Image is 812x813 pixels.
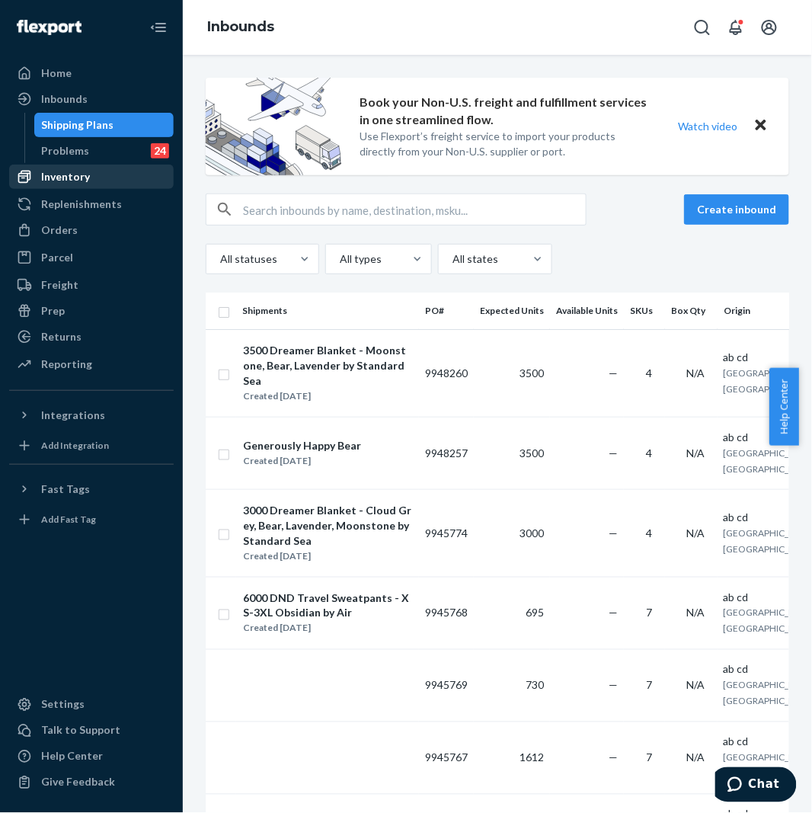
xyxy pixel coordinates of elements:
button: Watch video [669,115,748,137]
a: Add Fast Tag [9,507,174,532]
span: — [609,447,618,459]
a: Prep [9,299,174,323]
div: Prep [41,303,65,318]
span: 4 [647,527,653,539]
div: 3000 Dreamer Blanket - Cloud Grey, Bear, Lavender, Moonstone by Standard Sea [243,503,412,549]
a: Replenishments [9,192,174,216]
span: 4 [647,447,653,459]
div: Generously Happy Bear [243,438,361,453]
div: Reporting [41,357,92,372]
div: Replenishments [41,197,122,212]
td: 9948257 [419,417,474,489]
td: 9945769 [419,649,474,722]
div: Created [DATE] [243,389,412,404]
button: Give Feedback [9,770,174,795]
th: PO# [419,293,474,329]
span: — [609,751,618,764]
th: Available Units [550,293,624,329]
ol: breadcrumbs [195,5,286,50]
button: Integrations [9,403,174,427]
span: N/A [687,679,705,692]
td: 9945774 [419,489,474,577]
span: — [609,527,618,539]
button: Open account menu [754,12,785,43]
span: N/A [687,366,705,379]
div: Parcel [41,250,73,265]
p: Book your Non-U.S. freight and fulfillment services in one streamlined flow. [360,94,651,129]
a: Shipping Plans [34,113,174,137]
div: Problems [42,143,90,158]
span: 3500 [519,447,544,459]
div: Integrations [41,408,105,423]
div: Inventory [41,169,90,184]
input: All statuses [219,251,220,267]
div: Created [DATE] [243,453,361,469]
input: All states [451,251,452,267]
div: Created [DATE] [243,621,412,636]
span: 4 [647,366,653,379]
div: Help Center [41,749,103,764]
input: All types [338,251,340,267]
button: Close [751,115,771,137]
div: Fast Tags [41,482,90,497]
a: Add Integration [9,434,174,458]
a: Problems24 [34,139,174,163]
span: — [609,366,618,379]
span: — [609,679,618,692]
div: Freight [41,277,78,293]
span: 695 [526,607,544,619]
span: 730 [526,679,544,692]
span: 7 [647,679,653,692]
button: Help Center [769,368,799,446]
div: 24 [151,143,169,158]
td: 9945767 [419,722,474,794]
a: Help Center [9,744,174,769]
span: N/A [687,527,705,539]
a: Orders [9,218,174,242]
div: 3500 Dreamer Blanket - Moonstone, Bear, Lavender by Standard Sea [243,343,412,389]
iframe: Opens a widget where you can chat to one of our agents [715,767,797,805]
span: 7 [647,751,653,764]
span: 3500 [519,366,544,379]
span: 1612 [519,751,544,764]
th: Shipments [236,293,419,329]
a: Parcel [9,245,174,270]
div: Give Feedback [41,775,115,790]
div: Orders [41,222,78,238]
div: Returns [41,329,82,344]
a: Freight [9,273,174,297]
td: 9948260 [419,329,474,417]
a: Returns [9,325,174,349]
div: Settings [41,697,85,712]
div: Add Integration [41,439,109,452]
input: Search inbounds by name, destination, msku... [243,194,586,225]
div: Inbounds [41,91,88,107]
a: Inventory [9,165,174,189]
th: Expected Units [474,293,550,329]
button: Fast Tags [9,477,174,501]
div: Created [DATE] [243,549,412,564]
a: Inbounds [207,18,274,35]
div: 6000 DND Travel Sweatpants - XS-3XL Obsidian by Air [243,591,412,621]
p: Use Flexport’s freight service to import your products directly from your Non-U.S. supplier or port. [360,129,651,159]
a: Settings [9,693,174,717]
button: Open Search Box [687,12,718,43]
a: Inbounds [9,87,174,111]
div: Talk to Support [41,723,120,738]
a: Reporting [9,352,174,376]
button: Talk to Support [9,719,174,743]
span: N/A [687,751,705,764]
div: Add Fast Tag [41,513,96,526]
a: Home [9,61,174,85]
span: 7 [647,607,653,619]
span: N/A [687,607,705,619]
th: SKUs [624,293,665,329]
th: Box Qty [665,293,718,329]
td: 9945768 [419,577,474,649]
img: Flexport logo [17,20,82,35]
div: Shipping Plans [42,117,114,133]
button: Open notifications [721,12,751,43]
button: Create inbound [684,194,789,225]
